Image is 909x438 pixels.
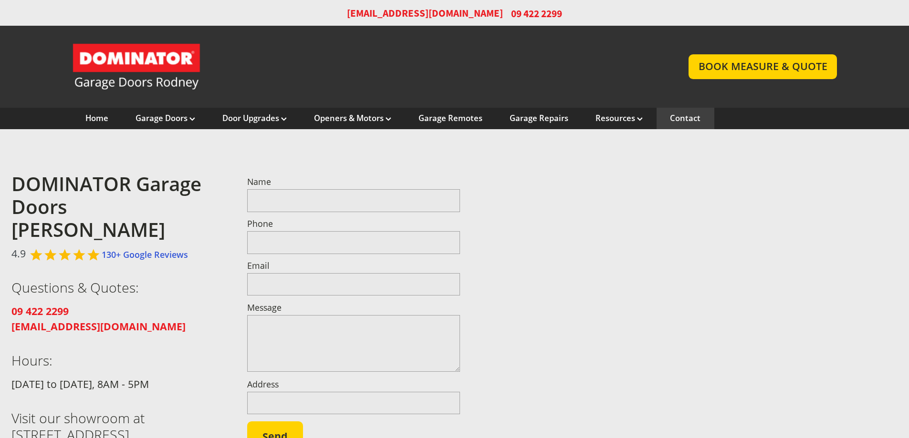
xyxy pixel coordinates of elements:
[11,304,69,318] strong: 09 422 2299
[11,173,225,242] h2: DOMINATOR Garage Doors [PERSON_NAME]
[511,7,562,20] span: 09 422 2299
[30,248,102,261] div: Rated 4.9 out of 5,
[596,113,643,123] a: Resources
[247,220,460,228] label: Phone
[11,352,225,368] h3: Hours:
[247,178,460,186] label: Name
[247,304,460,312] label: Message
[689,54,837,79] a: BOOK MEASURE & QUOTE
[670,113,700,123] a: Contact
[314,113,391,123] a: Openers & Motors
[510,113,568,123] a: Garage Repairs
[102,249,188,260] a: 130+ Google Reviews
[11,320,186,333] a: [EMAIL_ADDRESS][DOMAIN_NAME]
[247,262,460,270] label: Email
[85,113,108,123] a: Home
[11,246,26,261] span: 4.9
[72,43,670,91] a: Garage Door and Secure Access Solutions homepage
[247,380,460,389] label: Address
[136,113,195,123] a: Garage Doors
[11,279,225,295] h3: Questions & Quotes:
[418,113,482,123] a: Garage Remotes
[347,7,503,20] a: [EMAIL_ADDRESS][DOMAIN_NAME]
[222,113,287,123] a: Door Upgrades
[11,305,69,318] a: 09 422 2299
[11,377,225,392] p: [DATE] to [DATE], 8AM - 5PM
